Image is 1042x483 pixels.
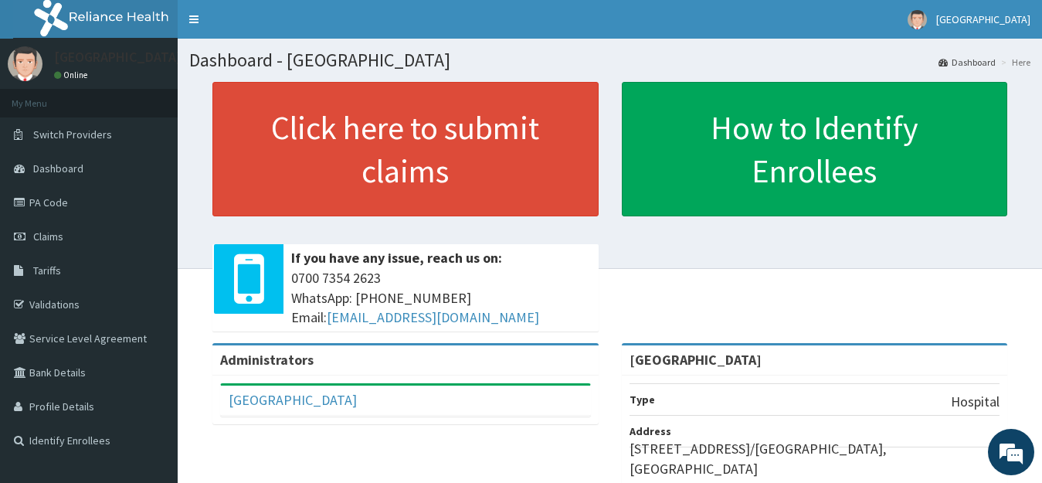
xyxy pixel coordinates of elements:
span: Dashboard [33,162,83,175]
img: User Image [908,10,927,29]
a: [GEOGRAPHIC_DATA] [229,391,357,409]
li: Here [997,56,1030,69]
p: [STREET_ADDRESS]/[GEOGRAPHIC_DATA], [GEOGRAPHIC_DATA] [630,439,1000,478]
span: 0700 7354 2623 WhatsApp: [PHONE_NUMBER] Email: [291,268,591,328]
b: Address [630,424,671,438]
b: Type [630,393,655,406]
b: Administrators [220,351,314,369]
span: Switch Providers [33,128,112,141]
p: Hospital [951,392,1000,412]
strong: [GEOGRAPHIC_DATA] [630,351,762,369]
a: Online [54,70,91,80]
img: User Image [8,46,42,81]
b: If you have any issue, reach us on: [291,249,502,267]
a: Dashboard [938,56,996,69]
p: [GEOGRAPHIC_DATA] [54,50,182,64]
span: Tariffs [33,264,61,277]
span: [GEOGRAPHIC_DATA] [936,12,1030,26]
span: Claims [33,230,63,243]
a: How to Identify Enrollees [622,82,1008,216]
a: [EMAIL_ADDRESS][DOMAIN_NAME] [327,308,539,326]
h1: Dashboard - [GEOGRAPHIC_DATA] [189,50,1030,70]
a: Click here to submit claims [212,82,599,216]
